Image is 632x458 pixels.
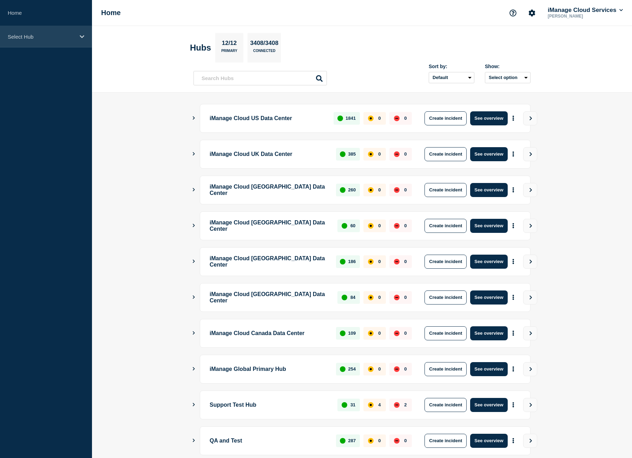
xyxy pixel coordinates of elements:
p: Connected [253,49,275,56]
div: down [394,187,400,193]
p: 0 [378,187,381,192]
button: Create incident [424,398,467,412]
p: 0 [378,116,381,121]
button: Show Connected Hubs [192,366,196,372]
button: See overview [470,183,507,197]
div: up [337,116,343,121]
button: View [523,183,537,197]
p: iManage Global Primary Hub [210,362,328,376]
p: 0 [404,259,407,264]
button: Show Connected Hubs [192,259,196,264]
h2: Hubs [190,43,211,53]
p: 0 [378,259,381,264]
button: Show Connected Hubs [192,116,196,121]
div: up [342,295,347,300]
div: up [340,151,345,157]
div: up [340,187,345,193]
button: View [523,290,537,305]
button: Account settings [525,6,539,20]
button: Create incident [424,255,467,269]
button: See overview [470,326,507,340]
button: Show Connected Hubs [192,223,196,228]
button: More actions [509,398,518,411]
p: 1841 [345,116,356,121]
button: iManage Cloud Services [546,7,624,14]
button: Create incident [424,147,467,161]
div: down [394,151,400,157]
button: Show Connected Hubs [192,187,196,192]
button: View [523,219,537,233]
button: View [523,362,537,376]
div: up [340,438,345,444]
div: affected [368,438,374,444]
input: Search Hubs [193,71,327,85]
p: 0 [404,366,407,372]
p: iManage Cloud UK Data Center [210,147,328,161]
div: affected [368,331,374,336]
div: down [394,402,400,408]
button: More actions [509,219,518,232]
p: 0 [404,116,407,121]
p: iManage Cloud [GEOGRAPHIC_DATA] Data Center [210,219,329,233]
button: Support [506,6,520,20]
div: Sort by: [429,64,474,69]
button: More actions [509,255,518,268]
button: See overview [470,290,507,305]
div: affected [368,151,374,157]
div: affected [368,223,374,229]
div: affected [368,295,374,300]
p: 0 [404,223,407,228]
div: down [394,295,400,300]
button: Create incident [424,219,467,233]
p: Primary [221,49,237,56]
p: 287 [348,438,356,443]
p: 4 [378,402,381,407]
div: affected [368,259,374,264]
h1: Home [101,9,121,17]
button: Show Connected Hubs [192,331,196,336]
button: More actions [509,112,518,125]
button: View [523,434,537,448]
button: Select option [485,72,531,83]
div: down [394,116,400,121]
p: iManage Cloud Canada Data Center [210,326,328,340]
div: affected [368,366,374,372]
button: See overview [470,362,507,376]
button: Show Connected Hubs [192,295,196,300]
button: View [523,147,537,161]
div: affected [368,402,374,408]
p: 2 [404,402,407,407]
button: More actions [509,434,518,447]
div: up [340,259,345,264]
div: down [394,223,400,229]
button: More actions [509,327,518,340]
p: 0 [404,187,407,192]
p: 0 [404,331,407,336]
button: View [523,398,537,412]
div: affected [368,187,374,193]
button: See overview [470,255,507,269]
button: More actions [509,183,518,196]
p: 254 [348,366,356,372]
button: Create incident [424,183,467,197]
p: 84 [350,295,355,300]
div: down [394,438,400,444]
p: iManage Cloud [GEOGRAPHIC_DATA] Data Center [210,183,328,197]
p: [PERSON_NAME] [546,14,619,19]
div: affected [368,116,374,121]
button: Create incident [424,111,467,125]
button: See overview [470,219,507,233]
button: Show Connected Hubs [192,151,196,157]
p: 0 [404,295,407,300]
p: 0 [378,151,381,157]
button: View [523,255,537,269]
button: More actions [509,362,518,375]
p: iManage Cloud [GEOGRAPHIC_DATA] Data Center [210,290,329,305]
p: 186 [348,259,356,264]
p: 60 [350,223,355,228]
div: up [342,223,347,229]
button: Show Connected Hubs [192,438,196,443]
p: 109 [348,331,356,336]
div: up [340,366,345,372]
select: Sort by [429,72,474,83]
